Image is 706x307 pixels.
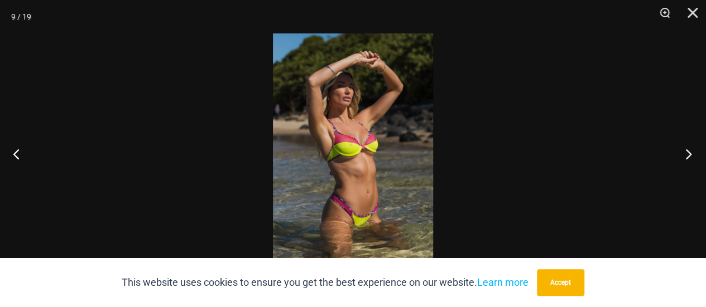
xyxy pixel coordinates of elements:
[664,126,706,182] button: Next
[11,8,31,25] div: 9 / 19
[273,33,433,274] img: Coastal Bliss Leopard Sunset 3223 Underwire Top 4371 Thong Bikini 05v2
[537,269,584,296] button: Accept
[122,274,529,291] p: This website uses cookies to ensure you get the best experience on our website.
[477,276,529,288] a: Learn more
